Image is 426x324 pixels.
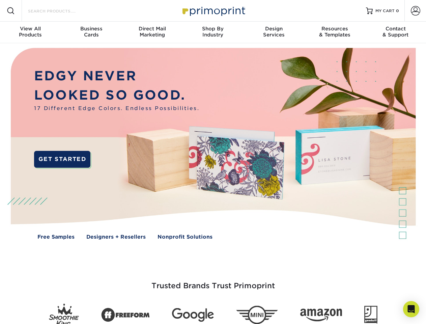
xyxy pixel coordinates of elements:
img: Google [172,308,214,322]
a: Contact& Support [365,22,426,43]
a: Designers + Resellers [86,233,146,241]
img: Goodwill [364,306,377,324]
span: Contact [365,26,426,32]
span: Direct Mail [122,26,182,32]
a: Shop ByIndustry [182,22,243,43]
a: BusinessCards [61,22,121,43]
a: Resources& Templates [304,22,365,43]
h3: Trusted Brands Trust Primoprint [16,265,410,298]
div: Marketing [122,26,182,38]
iframe: Google Customer Reviews [2,303,57,322]
div: Industry [182,26,243,38]
div: Cards [61,26,121,38]
span: Business [61,26,121,32]
div: & Support [365,26,426,38]
img: Amazon [300,309,342,322]
input: SEARCH PRODUCTS..... [27,7,93,15]
div: Services [244,26,304,38]
span: MY CART [375,8,395,14]
a: Free Samples [37,233,75,241]
span: Design [244,26,304,32]
div: Open Intercom Messenger [403,301,419,317]
span: Resources [304,26,365,32]
a: Nonprofit Solutions [158,233,212,241]
span: 0 [396,8,399,13]
img: Primoprint [179,3,247,18]
a: DesignServices [244,22,304,43]
a: Direct MailMarketing [122,22,182,43]
p: LOOKED SO GOOD. [34,86,199,105]
a: GET STARTED [34,151,90,168]
div: & Templates [304,26,365,38]
p: EDGY NEVER [34,66,199,86]
span: 17 Different Edge Colors. Endless Possibilities. [34,105,199,112]
span: Shop By [182,26,243,32]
